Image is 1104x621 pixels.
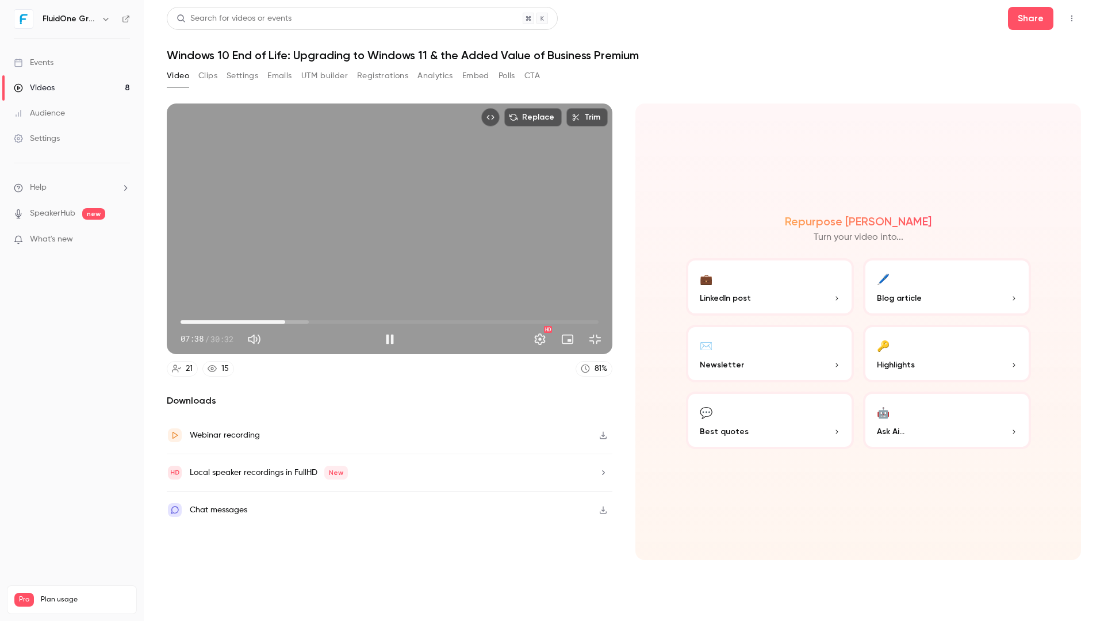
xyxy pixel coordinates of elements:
[14,108,65,119] div: Audience
[181,333,204,345] span: 07:38
[863,392,1031,449] button: 🤖Ask Ai...
[14,133,60,144] div: Settings
[30,233,73,246] span: What's new
[877,292,922,304] span: Blog article
[700,336,712,354] div: ✉️
[186,363,193,375] div: 21
[198,67,217,85] button: Clips
[181,333,233,345] div: 07:38
[584,328,607,351] button: Exit full screen
[301,67,348,85] button: UTM builder
[167,394,612,408] h2: Downloads
[243,328,266,351] button: Mute
[14,182,130,194] li: help-dropdown-opener
[167,67,189,85] button: Video
[167,48,1081,62] h1: Windows 10 End of Life: Upgrading to Windows 11 & the Added Value of Business Premium
[417,67,453,85] button: Analytics
[82,208,105,220] span: new
[357,67,408,85] button: Registrations
[863,258,1031,316] button: 🖊️Blog article
[877,270,890,287] div: 🖊️
[686,325,854,382] button: ✉️Newsletter
[700,270,712,287] div: 💼
[556,328,579,351] button: Turn on miniplayer
[544,326,552,333] div: HD
[462,67,489,85] button: Embed
[700,425,749,438] span: Best quotes
[116,235,130,245] iframe: Noticeable Trigger
[1063,9,1081,28] button: Top Bar Actions
[528,328,551,351] button: Settings
[877,403,890,421] div: 🤖
[863,325,1031,382] button: 🔑Highlights
[700,292,751,304] span: LinkedIn post
[686,258,854,316] button: 💼LinkedIn post
[504,108,562,126] button: Replace
[877,425,904,438] span: Ask Ai...
[202,361,234,377] a: 15
[30,208,75,220] a: SpeakerHub
[30,182,47,194] span: Help
[227,67,258,85] button: Settings
[499,67,515,85] button: Polls
[190,428,260,442] div: Webinar recording
[481,108,500,126] button: Embed video
[324,466,348,480] span: New
[595,363,607,375] div: 81 %
[524,67,540,85] button: CTA
[267,67,292,85] button: Emails
[877,336,890,354] div: 🔑
[877,359,915,371] span: Highlights
[43,13,97,25] h6: FluidOne Group
[14,593,34,607] span: Pro
[41,595,129,604] span: Plan usage
[190,503,247,517] div: Chat messages
[210,333,233,345] span: 30:32
[814,231,903,244] p: Turn your video into...
[177,13,292,25] div: Search for videos or events
[221,363,229,375] div: 15
[190,466,348,480] div: Local speaker recordings in FullHD
[566,108,608,126] button: Trim
[785,214,931,228] h2: Repurpose [PERSON_NAME]
[686,392,854,449] button: 💬Best quotes
[14,82,55,94] div: Videos
[167,361,198,377] a: 21
[576,361,612,377] a: 81%
[1008,7,1053,30] button: Share
[378,328,401,351] button: Pause
[14,57,53,68] div: Events
[700,403,712,421] div: 💬
[205,333,209,345] span: /
[700,359,744,371] span: Newsletter
[14,10,33,28] img: FluidOne Group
